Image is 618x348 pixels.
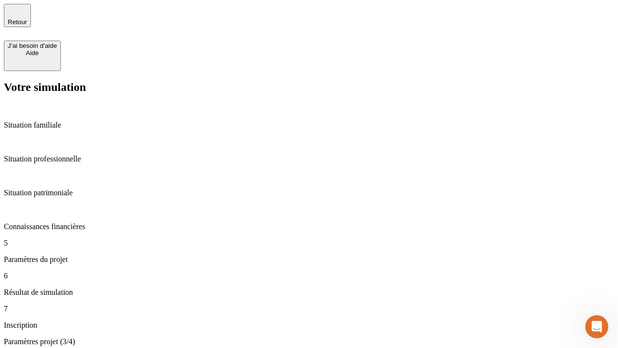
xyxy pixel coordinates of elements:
[8,42,57,49] div: J’ai besoin d'aide
[4,222,614,231] p: Connaissances financières
[8,18,27,26] span: Retour
[4,239,614,247] p: 5
[4,4,31,27] button: Retour
[8,49,57,57] div: Aide
[4,304,614,313] p: 7
[4,41,61,71] button: J’ai besoin d'aideAide
[4,288,614,297] p: Résultat de simulation
[4,155,614,163] p: Situation professionnelle
[4,321,614,330] p: Inscription
[4,272,614,280] p: 6
[4,255,614,264] p: Paramètres du projet
[4,121,614,130] p: Situation familiale
[4,337,614,346] p: Paramètres projet (3/4)
[4,188,614,197] p: Situation patrimoniale
[4,81,614,94] h2: Votre simulation
[585,315,608,338] iframe: Intercom live chat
